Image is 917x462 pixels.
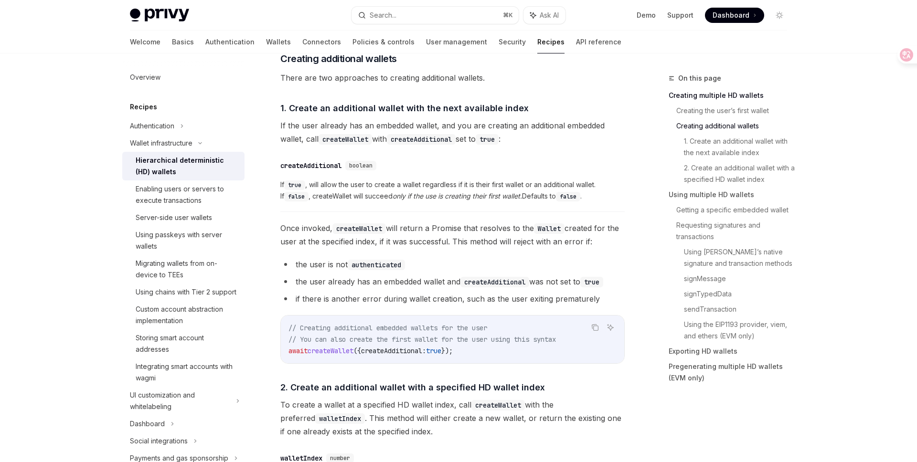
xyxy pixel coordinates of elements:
img: light logo [130,9,189,22]
span: 1. Create an additional wallet with the next available index [280,102,529,115]
code: createAdditional [387,134,456,145]
div: Server-side user wallets [136,212,212,223]
div: UI customization and whitelabeling [130,389,230,412]
div: Using passkeys with server wallets [136,229,239,252]
em: only if the use is creating their first wallet. [393,192,522,200]
span: createWallet [308,346,353,355]
span: // You can also create the first wallet for the user using this syntax [288,335,556,344]
span: Dashboard [713,10,749,20]
div: Storing smart account addresses [136,332,239,355]
span: 2. Create an additional wallet with a specified HD wallet index [280,381,545,394]
code: createWallet [471,400,525,410]
a: signTypedData [684,286,795,302]
a: Enabling users or servers to execute transactions [122,180,245,209]
span: }); [441,346,453,355]
div: Social integrations [130,435,188,447]
button: Ask AI [523,7,565,24]
code: Wallet [534,223,565,234]
span: To create a wallet at a specified HD wallet index, call with the preferred . This method will eit... [280,398,625,438]
span: If the user already has an embedded wallet, and you are creating an additional embedded wallet, c... [280,119,625,146]
code: createWallet [332,223,386,234]
div: Migrating wallets from on-device to TEEs [136,258,239,281]
span: ⌘ K [503,11,513,19]
li: if there is another error during wallet creation, such as the user exiting prematurely [280,292,625,305]
a: Dashboard [705,8,764,23]
a: Storing smart account addresses [122,329,245,358]
span: Ask AI [540,10,559,20]
div: createAdditional [280,161,341,170]
a: Security [499,31,526,53]
a: Migrating wallets from on-device to TEEs [122,255,245,283]
span: boolean [349,162,373,169]
code: createWallet [319,134,372,145]
a: Requesting signatures and transactions [676,218,795,244]
a: Using chains with Tier 2 support [122,283,245,301]
a: Policies & controls [352,31,415,53]
span: createAdditional: [361,346,426,355]
a: 2. Create an additional wallet with a specified HD wallet index [684,160,795,187]
li: the user already has an embedded wallet and was not set to [280,275,625,288]
a: Using multiple HD wallets [669,187,795,202]
a: Hierarchical deterministic (HD) wallets [122,152,245,180]
div: Using chains with Tier 2 support [136,286,236,298]
span: ({ [353,346,361,355]
div: Integrating smart accounts with wagmi [136,361,239,384]
a: Creating the user’s first wallet [676,103,795,118]
a: Using [PERSON_NAME]’s native signature and transaction methods [684,244,795,271]
button: Ask AI [604,321,617,334]
a: signMessage [684,271,795,286]
code: true [284,180,305,190]
code: authenticated [348,260,405,270]
span: number [330,454,350,462]
span: Once invoked, will return a Promise that resolves to the created for the user at the specified in... [280,221,625,248]
div: Hierarchical deterministic (HD) wallets [136,155,239,178]
span: There are two approaches to creating additional wallets. [280,71,625,84]
code: false [284,192,309,201]
a: Support [667,10,693,20]
div: Authentication [130,120,174,132]
li: the user is not [280,258,625,271]
button: Search...⌘K [352,7,519,24]
span: await [288,346,308,355]
a: Creating additional wallets [676,118,795,134]
code: walletIndex [315,413,365,424]
a: Creating multiple HD wallets [669,88,795,103]
span: // Creating additional embedded wallets for the user [288,324,487,332]
a: Pregenerating multiple HD wallets (EVM only) [669,359,795,386]
a: Exporting HD wallets [669,344,795,359]
a: Welcome [130,31,160,53]
a: Demo [637,10,656,20]
code: true [580,277,603,287]
a: Recipes [537,31,565,53]
div: Enabling users or servers to execute transactions [136,183,239,206]
div: Dashboard [130,418,165,430]
a: Using passkeys with server wallets [122,226,245,255]
code: createAdditional [460,277,529,287]
h5: Recipes [130,101,157,113]
a: sendTransaction [684,302,795,317]
code: false [556,192,580,201]
div: Overview [130,72,160,83]
a: API reference [576,31,621,53]
a: 1. Create an additional wallet with the next available index [684,134,795,160]
span: Creating additional wallets [280,52,397,65]
span: If , will allow the user to create a wallet regardless if it is their first wallet or an addition... [280,179,625,202]
div: Custom account abstraction implementation [136,304,239,326]
div: Wallet infrastructure [130,137,192,149]
span: On this page [678,73,721,84]
a: Authentication [205,31,255,53]
a: Basics [172,31,194,53]
a: Wallets [266,31,291,53]
a: Custom account abstraction implementation [122,301,245,329]
a: Overview [122,69,245,86]
a: Using the EIP1193 provider, viem, and ethers (EVM only) [684,317,795,344]
a: Server-side user wallets [122,209,245,226]
a: Integrating smart accounts with wagmi [122,358,245,387]
button: Copy the contents from the code block [589,321,601,334]
a: Connectors [302,31,341,53]
span: true [426,346,441,355]
a: User management [426,31,487,53]
div: Search... [370,10,396,21]
a: Getting a specific embedded wallet [676,202,795,218]
button: Toggle dark mode [772,8,787,23]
